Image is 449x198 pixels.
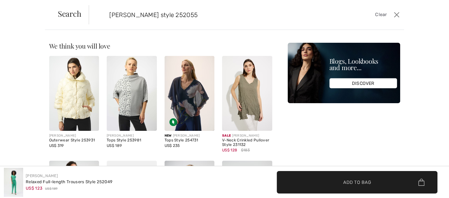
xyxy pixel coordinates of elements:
[26,174,58,178] a: [PERSON_NAME]
[14,4,27,10] span: Chat
[165,134,172,138] span: New
[4,168,23,197] img: Relaxed Full-Length Trousers Style 252049
[329,78,397,88] div: DISCOVER
[222,134,231,138] span: Sale
[104,5,320,24] input: TYPE TO SEARCH
[45,186,58,191] span: US$ 189
[49,143,64,148] span: US$ 319
[107,56,157,131] img: Joseph Ribkoff Tops Style 253981. VANILLA/GREY
[165,133,215,138] div: [PERSON_NAME]
[418,179,424,186] img: Bag.svg
[277,171,437,194] button: Add to Bag
[169,118,177,126] img: Sustainable Fabric
[329,58,397,71] div: Blogs, Lookbooks and more...
[49,41,110,50] span: We think you will love
[26,186,42,191] span: US$ 123
[222,138,272,147] div: V-Neck Crinkled Pullover Style 231132
[107,138,157,143] div: Tops Style 253981
[49,56,99,131] img: Joseph Ribkoff Outerwear Style 253931. Black
[222,133,272,138] div: [PERSON_NAME]
[392,10,402,20] button: Close
[288,43,400,103] img: Blogs, Lookbooks and more...
[222,148,237,152] span: US$ 128
[222,56,272,131] img: V-Neck Crinkled Pullover Style 231132. Agave
[165,138,215,143] div: Tops Style 254731
[49,138,99,143] div: Outerwear Style 253931
[58,10,81,17] span: Search
[107,133,157,138] div: [PERSON_NAME]
[107,143,122,148] span: US$ 189
[49,133,99,138] div: [PERSON_NAME]
[375,11,387,18] span: Clear
[165,143,180,148] span: US$ 235
[343,179,371,185] span: Add to Bag
[26,179,112,185] div: Relaxed Full-length Trousers Style 252049
[241,147,250,153] span: $183
[165,56,215,131] img: Joseph Ribkoff Tops Style 254731. Midnight Blue/Multi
